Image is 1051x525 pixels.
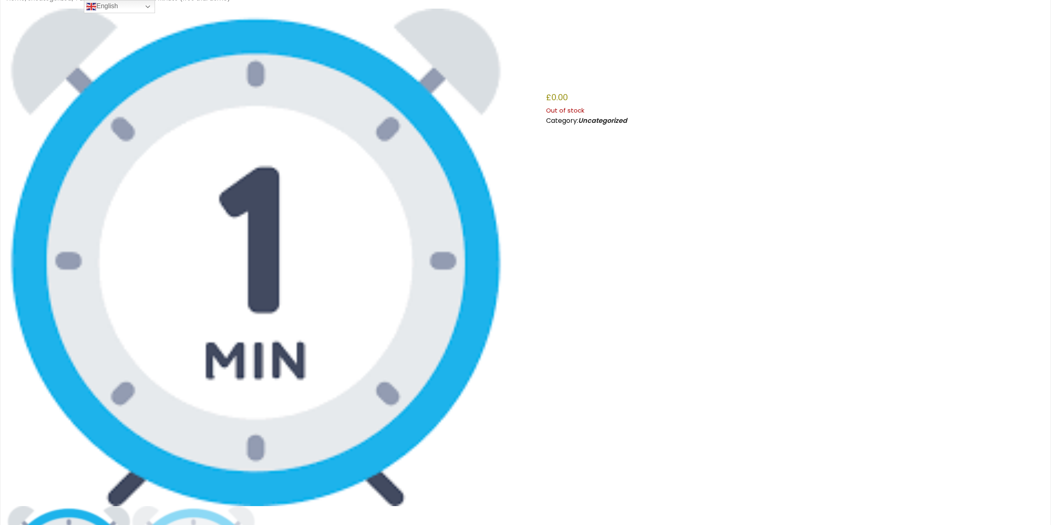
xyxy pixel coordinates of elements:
[546,92,568,103] bdi: 0.00
[86,2,96,12] img: en
[546,22,1044,86] h1: Public Password Recovery 1 Minute (free trial demo)
[546,92,551,103] span: £
[546,105,1044,116] p: Out of stock
[7,9,505,507] img: Public Password Recovery 1 Minute (free trial demo)
[578,116,627,125] a: Uncategorized
[546,116,627,125] span: Category:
